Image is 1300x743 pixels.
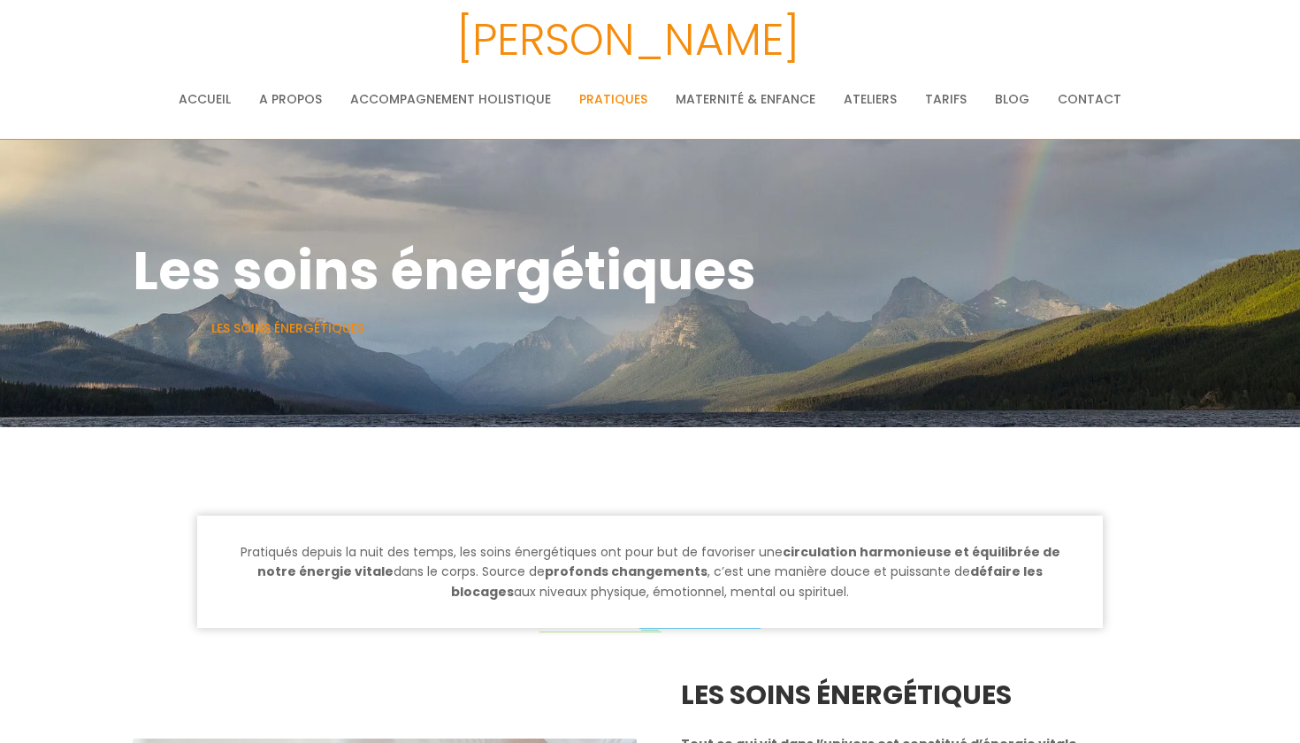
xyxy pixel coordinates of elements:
[49,4,1207,75] h3: [PERSON_NAME]
[350,81,551,117] a: Accompagnement holistique
[925,81,967,117] a: Tarifs
[1058,81,1121,117] a: Contact
[257,543,1060,580] span: circulation harmonieuse et équilibrée de notre énergie vitale
[197,516,1103,628] h5: Pratiqués depuis la nuit des temps, les soins énergétiques ont pour but de favoriser une dans le ...
[681,677,1167,714] h3: Les soins énergétiques
[995,81,1029,117] a: Blog
[133,319,185,337] a: Accueil
[579,81,647,117] a: Pratiques
[179,81,231,117] a: Accueil
[259,81,322,117] a: A propos
[844,81,897,117] a: Ateliers
[133,228,1167,313] h1: Les soins énergétiques
[211,318,364,339] li: Les soins énergétiques
[676,81,815,117] a: Maternité & Enfance
[545,563,707,580] span: profonds changements
[451,563,1043,600] span: défaire les blocages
